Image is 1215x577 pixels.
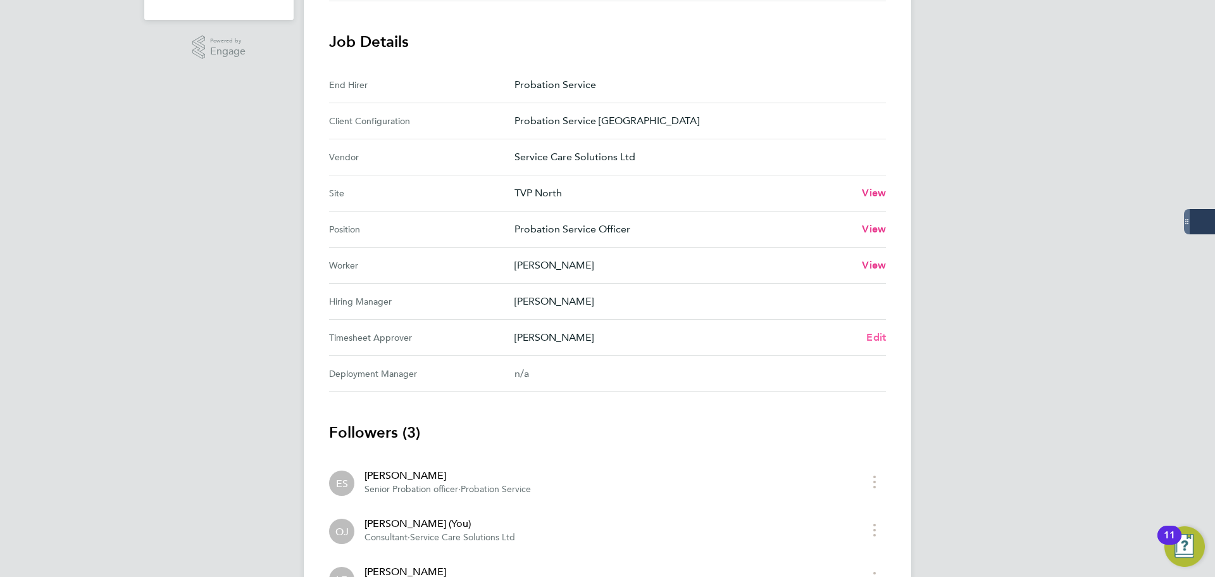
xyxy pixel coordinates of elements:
[1164,526,1205,567] button: Open Resource Center, 11 new notifications
[408,532,410,543] span: ·
[862,186,886,201] a: View
[862,222,886,237] a: View
[364,484,458,495] span: Senior Probation officer
[514,186,852,201] p: TVP North
[329,330,514,345] div: Timesheet Approver
[329,32,886,52] h3: Job Details
[1164,535,1175,552] div: 11
[514,149,876,165] p: Service Care Solutions Ltd
[862,258,886,273] a: View
[461,484,531,495] span: Probation Service
[329,113,514,129] div: Client Configuration
[364,532,408,543] span: Consultant
[329,422,886,443] h3: Followers (3)
[335,524,349,538] span: OJ
[329,77,514,92] div: End Hirer
[329,186,514,201] div: Site
[514,258,852,273] p: [PERSON_NAME]
[336,476,348,490] span: ES
[514,366,866,381] div: n/a
[410,532,515,543] span: Service Care Solutions Ltd
[863,520,886,540] button: timesheet menu
[210,35,246,46] span: Powered by
[192,35,246,60] a: Powered byEngage
[514,294,876,309] p: [PERSON_NAME]
[210,46,246,57] span: Engage
[863,472,886,491] button: timesheet menu
[329,294,514,309] div: Hiring Manager
[329,222,514,237] div: Position
[329,149,514,165] div: Vendor
[364,468,531,483] div: [PERSON_NAME]
[329,366,514,381] div: Deployment Manager
[514,222,852,237] p: Probation Service Officer
[329,471,354,496] div: Edward Scullard
[364,516,515,531] div: [PERSON_NAME] (You)
[866,331,886,343] span: Edit
[862,223,886,235] span: View
[514,330,856,345] p: [PERSON_NAME]
[862,259,886,271] span: View
[514,77,876,92] p: Probation Service
[458,484,461,495] span: ·
[862,187,886,199] span: View
[514,113,876,129] p: Probation Service [GEOGRAPHIC_DATA]
[329,519,354,544] div: Oliver Jefferson (You)
[329,258,514,273] div: Worker
[866,330,886,345] a: Edit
